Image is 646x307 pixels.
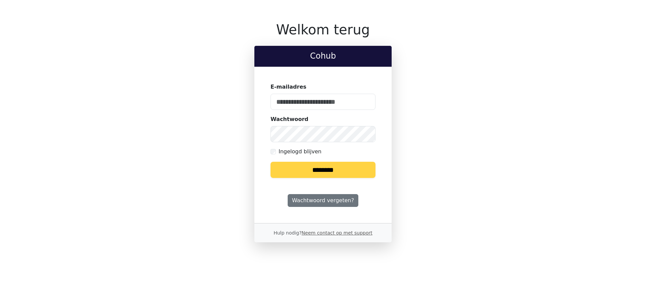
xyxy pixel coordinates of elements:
h1: Welkom terug [254,22,392,38]
label: Ingelogd blijven [279,148,321,156]
label: E-mailadres [271,83,307,91]
h2: Cohub [260,51,386,61]
small: Hulp nodig? [274,230,372,236]
label: Wachtwoord [271,115,309,123]
a: Neem contact op met support [301,230,372,236]
a: Wachtwoord vergeten? [288,194,358,207]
